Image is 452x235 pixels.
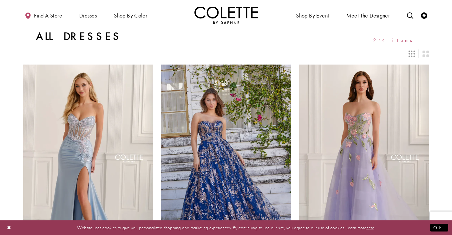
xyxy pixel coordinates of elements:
[345,6,392,24] a: Meet the designer
[405,6,415,24] a: Toggle search
[294,6,331,24] span: Shop By Event
[194,6,258,24] a: Visit Home Page
[36,30,122,43] h1: All Dresses
[373,38,416,43] span: 244 items
[4,222,15,233] button: Close Dialog
[346,12,390,19] span: Meet the designer
[409,51,415,57] span: Switch layout to 3 columns
[112,6,149,24] span: Shop by color
[78,6,98,24] span: Dresses
[19,47,433,61] div: Layout Controls
[296,12,329,19] span: Shop By Event
[23,6,64,24] a: Find a store
[366,224,374,231] a: here
[114,12,147,19] span: Shop by color
[79,12,97,19] span: Dresses
[46,223,406,232] p: Website uses cookies to give you personalized shopping and marketing experiences. By continuing t...
[423,51,429,57] span: Switch layout to 2 columns
[34,12,62,19] span: Find a store
[419,6,429,24] a: Check Wishlist
[194,6,258,24] img: Colette by Daphne
[430,224,448,232] button: Submit Dialog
